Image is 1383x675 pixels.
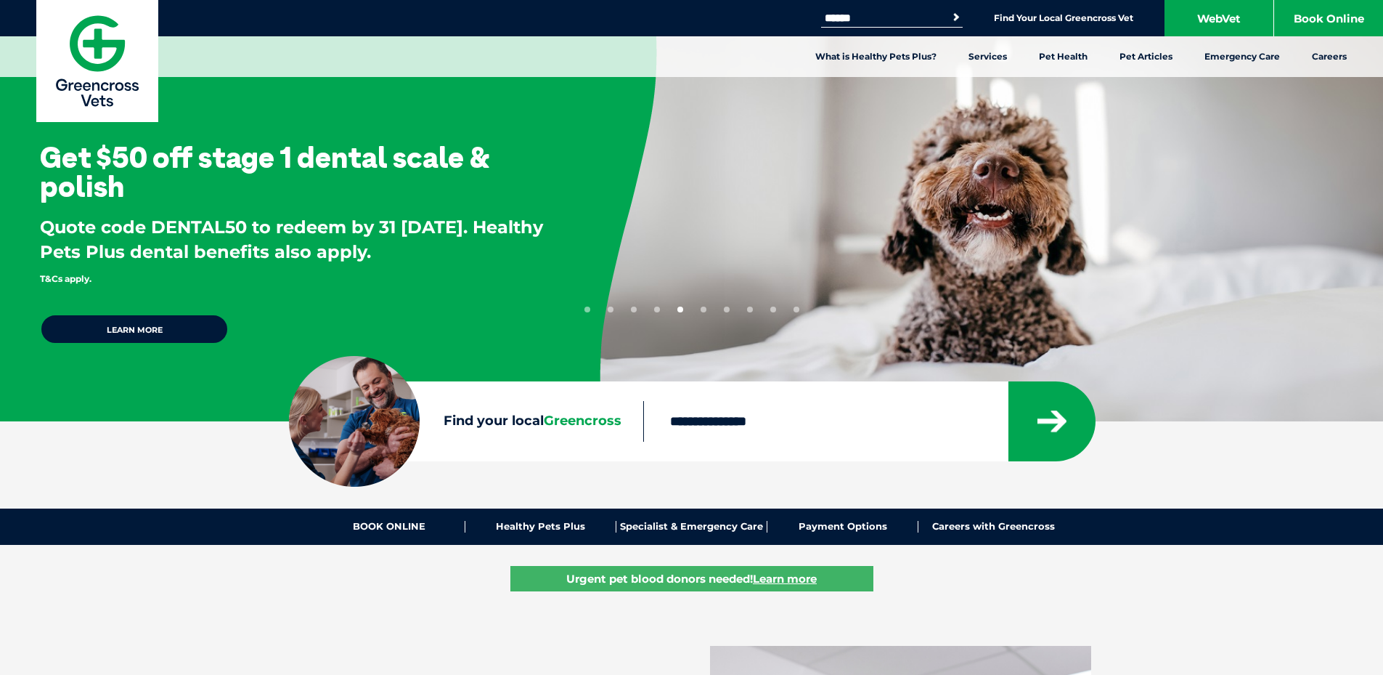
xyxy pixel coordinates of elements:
button: 10 of 10 [794,307,799,312]
a: Urgent pet blood donors needed!Learn more [510,566,873,591]
u: Learn more [753,572,817,586]
a: Learn more [40,314,229,344]
p: Quote code DENTAL50 to redeem by 31 [DATE]. Healthy Pets Plus dental benefits also apply. [40,215,552,288]
button: 2 of 10 [608,307,613,312]
a: Healthy Pets Plus [465,521,616,533]
a: Careers [1296,36,1363,77]
button: 8 of 10 [747,307,753,312]
button: 1 of 10 [584,307,590,312]
span: T&Cs apply. [40,273,91,284]
button: 7 of 10 [724,307,730,312]
a: What is Healthy Pets Plus? [799,36,952,77]
a: Emergency Care [1188,36,1296,77]
button: 4 of 10 [654,307,660,312]
button: Search [949,10,963,25]
button: 5 of 10 [677,307,683,312]
a: Careers with Greencross [918,521,1069,533]
a: Find Your Local Greencross Vet [994,12,1133,24]
a: Payment Options [767,521,918,533]
a: Pet Articles [1103,36,1188,77]
button: 3 of 10 [631,307,637,312]
a: Specialist & Emergency Care [616,521,767,533]
button: 9 of 10 [770,307,776,312]
h3: Get $50 off stage 1 dental scale & polish [40,142,552,201]
a: Services [952,36,1023,77]
label: Find your local [289,411,643,432]
a: Pet Health [1023,36,1103,77]
button: 6 of 10 [701,307,706,312]
a: BOOK ONLINE [314,521,465,533]
span: Greencross [544,413,621,429]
